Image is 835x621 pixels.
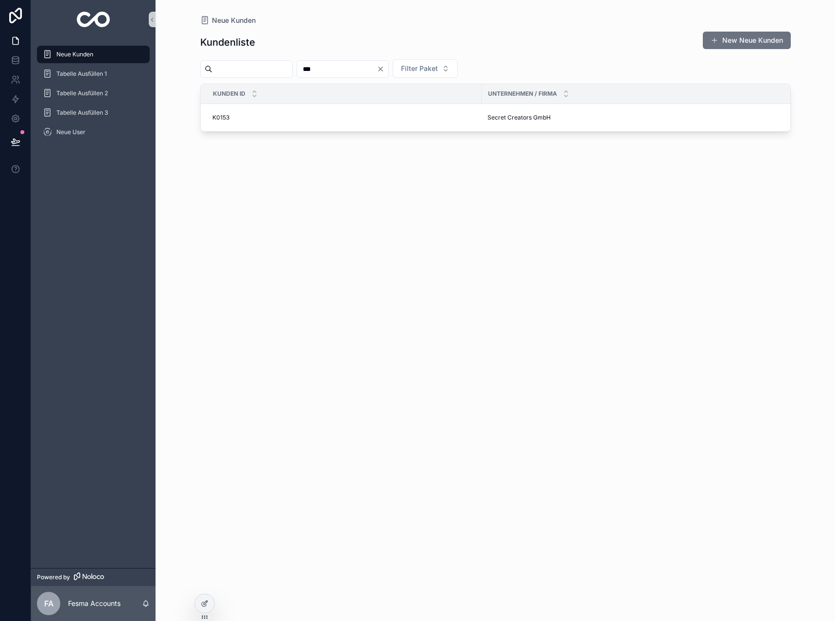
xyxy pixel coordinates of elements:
[212,114,476,121] a: K0153
[56,128,86,136] span: Neue User
[200,16,256,25] a: Neue Kunden
[37,123,150,141] a: Neue User
[212,16,256,25] span: Neue Kunden
[487,114,800,121] a: Secret Creators GmbH
[56,70,107,78] span: Tabelle Ausfüllen 1
[377,65,388,73] button: Clear
[56,109,108,117] span: Tabelle Ausfüllen 3
[77,12,110,27] img: App logo
[31,39,156,154] div: scrollable content
[488,90,557,98] span: Unternehmen / Firma
[56,89,108,97] span: Tabelle Ausfüllen 2
[401,64,438,73] span: Filter Paket
[487,114,551,121] span: Secret Creators GmbH
[37,85,150,102] a: Tabelle Ausfüllen 2
[56,51,93,58] span: Neue Kunden
[37,46,150,63] a: Neue Kunden
[37,573,70,581] span: Powered by
[31,568,156,586] a: Powered by
[68,599,121,608] p: Fesma Accounts
[44,598,53,609] span: FA
[200,35,255,49] h1: Kundenliste
[213,90,245,98] span: Kunden ID
[212,114,229,121] span: K0153
[393,59,458,78] button: Select Button
[37,104,150,121] a: Tabelle Ausfüllen 3
[37,65,150,83] a: Tabelle Ausfüllen 1
[703,32,791,49] button: New Neue Kunden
